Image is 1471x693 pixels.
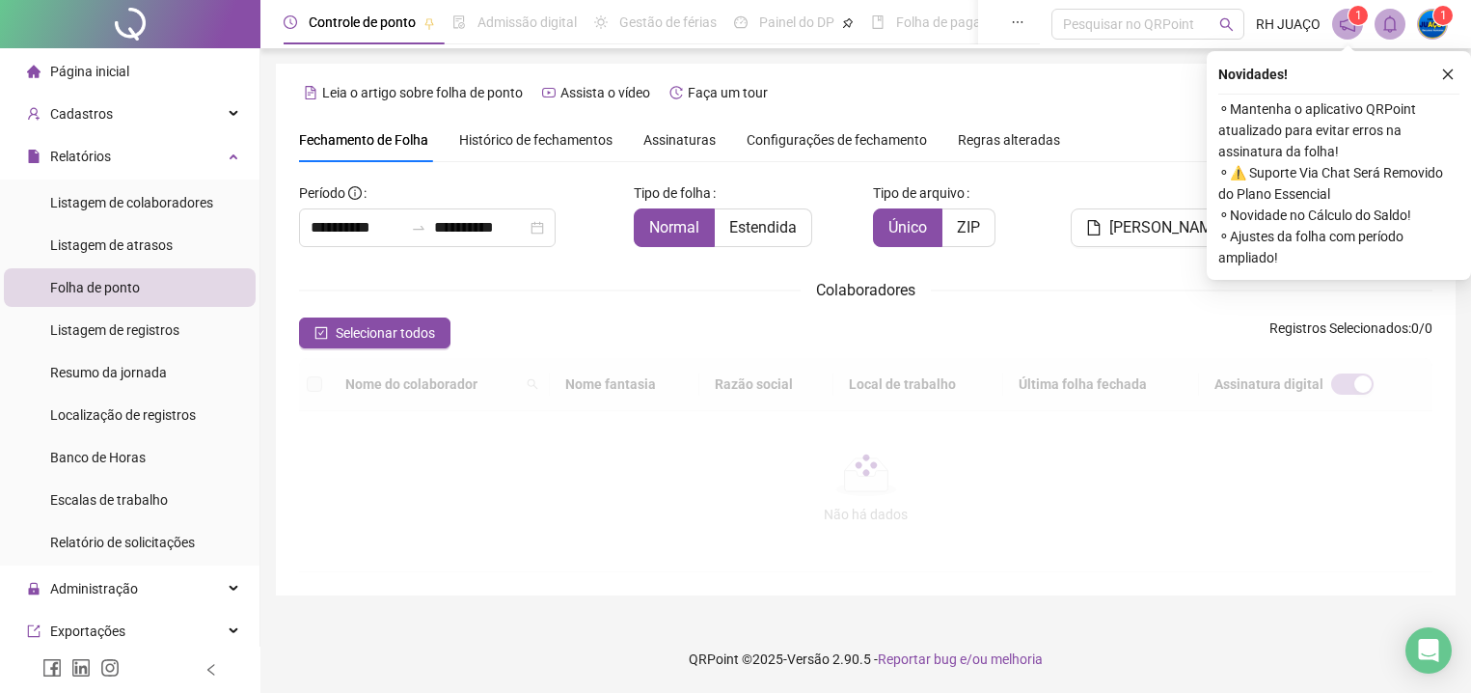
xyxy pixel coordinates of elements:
span: bell [1381,15,1399,33]
div: Open Intercom Messenger [1405,627,1452,674]
span: Faça um tour [688,85,768,100]
span: Novidades ! [1218,64,1288,85]
span: ⚬ ⚠️ Suporte Via Chat Será Removido do Plano Essencial [1218,162,1459,205]
span: Listagem de atrasos [50,237,173,253]
span: file [1086,220,1102,236]
span: Configurações de fechamento [747,133,927,147]
span: Administração [50,581,138,596]
span: Selecionar todos [336,322,435,344]
span: 1 [1440,9,1447,22]
span: facebook [42,658,62,678]
span: export [27,624,41,638]
span: Cadastros [50,106,113,122]
span: file-text [304,86,317,99]
span: Histórico de fechamentos [459,132,613,148]
span: RH JUAÇO [1256,14,1321,35]
span: ZIP [957,218,980,236]
span: user-add [27,107,41,121]
span: notification [1339,15,1356,33]
span: [PERSON_NAME] [1109,216,1225,239]
span: Fechamento de Folha [299,132,428,148]
span: swap-right [411,220,426,236]
span: instagram [100,658,120,678]
sup: Atualize o seu contato no menu Meus Dados [1433,6,1453,25]
span: : 0 / 0 [1269,318,1432,348]
span: Banco de Horas [50,450,146,465]
span: Relatório de solicitações [50,535,195,550]
span: left [204,663,218,677]
span: Controle de ponto [309,14,416,30]
span: pushpin [423,17,435,29]
span: Tipo de arquivo [873,182,965,204]
span: Leia o artigo sobre folha de ponto [322,85,523,100]
span: close [1441,68,1455,81]
span: Relatórios [50,149,111,164]
span: Painel do DP [759,14,834,30]
span: 1 [1355,9,1362,22]
span: ⚬ Mantenha o aplicativo QRPoint atualizado para evitar erros na assinatura da folha! [1218,98,1459,162]
img: 66582 [1418,10,1447,39]
span: Página inicial [50,64,129,79]
span: info-circle [348,186,362,200]
span: Folha de pagamento [896,14,1020,30]
span: Localização de registros [50,407,196,423]
span: linkedin [71,658,91,678]
span: Reportar bug e/ou melhoria [878,651,1043,667]
span: dashboard [734,15,748,29]
span: Exportações [50,624,125,639]
span: file [27,150,41,163]
span: ellipsis [1011,15,1024,29]
span: home [27,65,41,78]
span: Registros Selecionados [1269,320,1408,336]
span: Estendida [729,218,797,236]
span: to [411,220,426,236]
sup: 1 [1348,6,1368,25]
span: Normal [649,218,699,236]
span: file-done [452,15,466,29]
span: pushpin [842,17,854,29]
span: Assista o vídeo [560,85,650,100]
span: ⚬ Novidade no Cálculo do Saldo! [1218,205,1459,226]
span: youtube [542,86,556,99]
span: Colaboradores [816,281,915,299]
span: Gestão de férias [619,14,717,30]
span: Assinaturas [643,133,716,147]
span: sun [594,15,608,29]
span: history [669,86,683,99]
footer: QRPoint © 2025 - 2.90.5 - [260,625,1471,693]
span: search [1219,17,1234,32]
span: lock [27,582,41,596]
span: Tipo de folha [634,182,711,204]
span: Listagem de registros [50,322,179,338]
span: book [871,15,885,29]
span: clock-circle [284,15,297,29]
span: Resumo da jornada [50,365,167,380]
span: Regras alteradas [958,133,1060,147]
span: check-square [314,326,328,340]
span: ⚬ Ajustes da folha com período ampliado! [1218,226,1459,268]
button: Selecionar todos [299,318,450,348]
span: Folha de ponto [50,280,140,295]
span: Período [299,185,345,201]
span: Único [888,218,927,236]
span: Escalas de trabalho [50,492,168,508]
span: Listagem de colaboradores [50,195,213,210]
button: [PERSON_NAME] [1071,208,1240,247]
span: Versão [787,651,830,667]
span: Admissão digital [477,14,577,30]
